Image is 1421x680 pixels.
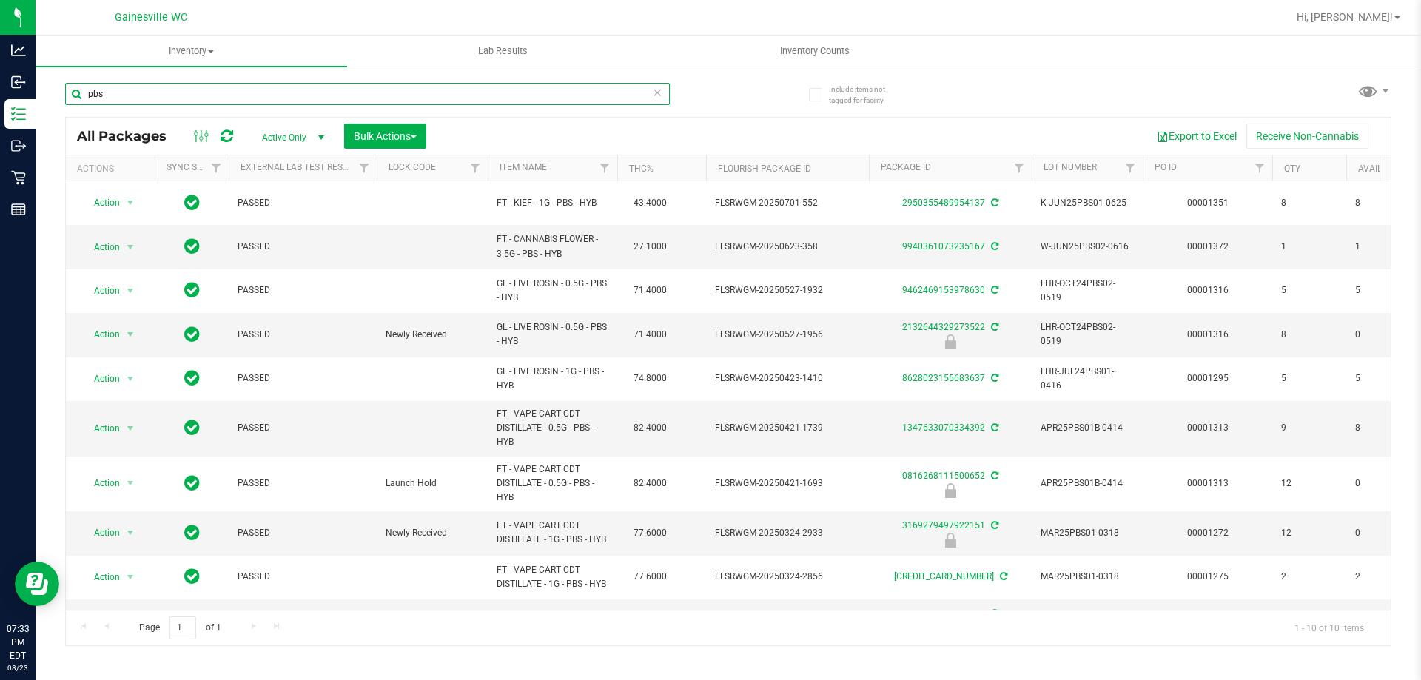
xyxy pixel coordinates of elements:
[1281,526,1337,540] span: 12
[81,280,121,301] span: Action
[989,322,998,332] span: Sync from Compliance System
[497,607,608,635] span: GL - VAPE CART LIVE ROSIN - 0.5G - PBS - HYB
[497,277,608,305] span: GL - LIVE ROSIN - 0.5G - PBS - HYB
[497,519,608,547] span: FT - VAPE CART CDT DISTILLATE - 1G - PBS - HYB
[1041,526,1134,540] span: MAR25PBS01-0318
[626,236,674,257] span: 27.1000
[829,84,903,106] span: Include items not tagged for facility
[1041,421,1134,435] span: APR25PBS01B-0414
[238,526,368,540] span: PASSED
[1041,196,1134,210] span: K-JUN25PBS01-0625
[760,44,870,58] span: Inventory Counts
[593,155,617,181] a: Filter
[386,477,479,491] span: Launch Hold
[1248,155,1272,181] a: Filter
[1281,570,1337,584] span: 2
[1284,164,1300,174] a: Qty
[1281,283,1337,297] span: 5
[169,616,196,639] input: 1
[1041,320,1134,349] span: LHR-OCT24PBS02-0519
[867,334,1034,349] div: Newly Received
[1355,570,1411,584] span: 2
[458,44,548,58] span: Lab Results
[36,44,347,58] span: Inventory
[238,328,368,342] span: PASSED
[497,462,608,505] span: FT - VAPE CART CDT DISTILLATE - 0.5G - PBS - HYB
[344,124,426,149] button: Bulk Actions
[1187,528,1229,538] a: 00001272
[121,522,140,543] span: select
[184,566,200,587] span: In Sync
[1355,196,1411,210] span: 8
[36,36,347,67] a: Inventory
[1355,240,1411,254] span: 1
[867,533,1034,548] div: Newly Received
[867,483,1034,498] div: Launch Hold
[1283,616,1376,639] span: 1 - 10 of 10 items
[1358,164,1402,174] a: Available
[500,162,547,172] a: Item Name
[1118,155,1143,181] a: Filter
[1007,155,1032,181] a: Filter
[238,477,368,491] span: PASSED
[77,164,149,174] div: Actions
[715,283,860,297] span: FLSRWGM-20250527-1932
[386,526,479,540] span: Newly Received
[715,526,860,540] span: FLSRWGM-20250324-2933
[238,283,368,297] span: PASSED
[902,471,985,481] a: 0816268111500652
[241,162,357,172] a: External Lab Test Result
[11,107,26,121] inline-svg: Inventory
[1187,241,1229,252] a: 00001372
[626,324,674,346] span: 71.4000
[1281,328,1337,342] span: 8
[715,421,860,435] span: FLSRWGM-20250421-1739
[184,522,200,543] span: In Sync
[1187,329,1229,340] a: 00001316
[184,280,200,300] span: In Sync
[1355,283,1411,297] span: 5
[121,324,140,345] span: select
[497,407,608,450] span: FT - VAPE CART CDT DISTILLATE - 0.5G - PBS - HYB
[989,373,998,383] span: Sync from Compliance System
[1355,371,1411,386] span: 5
[11,138,26,153] inline-svg: Outbound
[1187,373,1229,383] a: 00001295
[238,196,368,210] span: PASSED
[184,473,200,494] span: In Sync
[902,423,985,433] a: 1347633070334392
[1041,277,1134,305] span: LHR-OCT24PBS02-0519
[184,324,200,345] span: In Sync
[184,236,200,257] span: In Sync
[238,371,368,386] span: PASSED
[989,241,998,252] span: Sync from Compliance System
[81,522,121,543] span: Action
[1246,124,1368,149] button: Receive Non-Cannabis
[902,198,985,208] a: 2950355489954137
[715,371,860,386] span: FLSRWGM-20250423-1410
[629,164,654,174] a: THC%
[1147,124,1246,149] button: Export to Excel
[121,280,140,301] span: select
[121,368,140,389] span: select
[1041,570,1134,584] span: MAR25PBS01-0318
[497,563,608,591] span: FT - VAPE CART CDT DISTILLATE - 1G - PBS - HYB
[184,417,200,438] span: In Sync
[497,365,608,393] span: GL - LIVE ROSIN - 1G - PBS - HYB
[718,164,811,174] a: Flourish Package ID
[81,473,121,494] span: Action
[1187,198,1229,208] a: 00001351
[463,155,488,181] a: Filter
[11,170,26,185] inline-svg: Retail
[77,128,181,144] span: All Packages
[902,608,985,619] a: 8296746128997808
[989,608,998,619] span: Sync from Compliance System
[1281,421,1337,435] span: 9
[1041,240,1134,254] span: W-JUN25PBS02-0616
[184,192,200,213] span: In Sync
[497,320,608,349] span: GL - LIVE ROSIN - 0.5G - PBS - HYB
[81,418,121,439] span: Action
[902,373,985,383] a: 8628023155683637
[715,570,860,584] span: FLSRWGM-20250324-2856
[7,662,29,673] p: 08/23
